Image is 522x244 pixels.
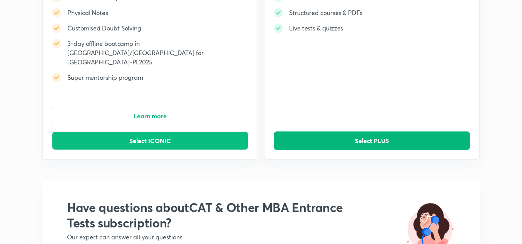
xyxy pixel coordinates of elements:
[67,8,108,17] h5: Physical Notes
[289,24,343,33] h5: Live tests & quizzes
[289,8,363,17] h5: Structured courses & PDFs
[52,73,61,82] img: -
[274,24,283,33] img: -
[52,131,248,150] button: Select ICONIC
[52,107,248,125] button: Learn more
[274,131,470,150] button: Select PLUS
[67,234,368,241] p: Our expert can answer all your questions
[67,39,248,67] h5: 3-day offline bootcamp in [GEOGRAPHIC_DATA]/[GEOGRAPHIC_DATA] for [GEOGRAPHIC_DATA]-PI 2025
[52,39,61,48] img: -
[52,8,61,17] img: -
[67,73,143,82] h5: Super mentorship program
[67,24,141,33] h5: Customised Doubt Solving
[355,137,389,145] span: Select PLUS
[67,200,368,231] h2: Have questions about CAT & Other MBA Entrance Tests subscription?
[134,112,167,120] span: Learn more
[274,8,283,17] img: -
[129,137,171,145] span: Select ICONIC
[52,24,61,33] img: -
